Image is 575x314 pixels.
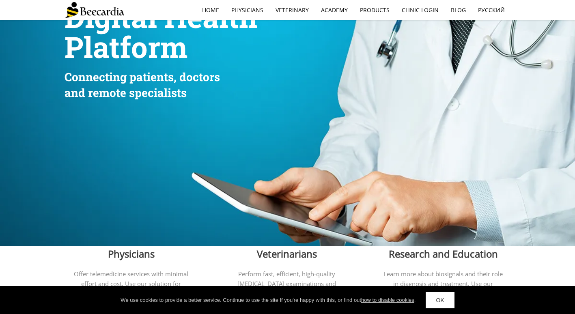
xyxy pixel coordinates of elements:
span: Perform fast, efficient, high-quality [MEDICAL_DATA] examinations and request interpretation from... [230,270,344,307]
span: Platform [65,28,187,66]
span: Physicians [108,247,155,260]
a: Physicians [225,1,269,19]
a: home [196,1,225,19]
a: Products [354,1,396,19]
span: and remote specialists [65,85,187,100]
a: Blog [445,1,472,19]
a: Academy [315,1,354,19]
a: Русский [472,1,511,19]
div: We use cookies to provide a better service. Continue to use the site If you're happy with this, o... [121,296,416,304]
span: Learn more about biosignals and their role in diagnosis and treatment. Use our devices and data f... [383,270,503,307]
a: OK [426,292,454,308]
a: Veterinary [269,1,315,19]
a: Clinic Login [396,1,445,19]
a: how to disable cookies [361,297,414,303]
span: Veterinarians [257,247,317,260]
span: Connecting patients, doctors [65,69,220,84]
span: Research and Education [389,247,498,260]
img: Beecardia [65,2,124,18]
